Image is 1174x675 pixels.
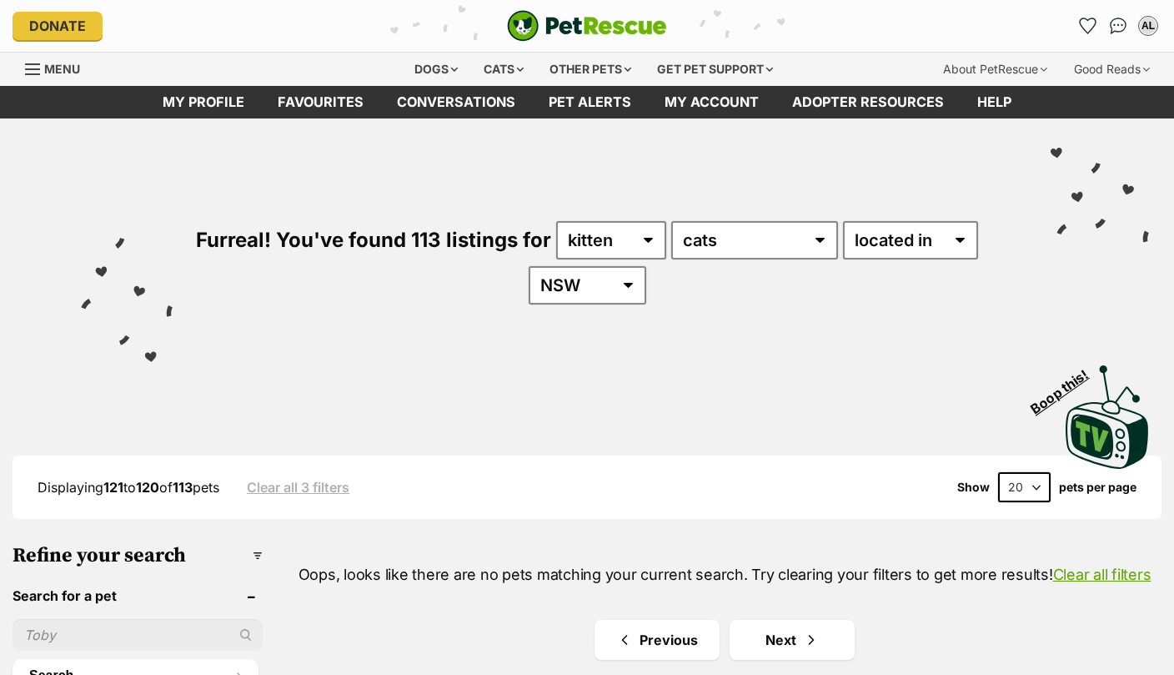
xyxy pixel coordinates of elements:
label: pets per page [1059,481,1136,494]
nav: Pagination [288,620,1161,660]
a: Pet alerts [532,86,648,118]
a: PetRescue [507,10,667,42]
a: Previous page [595,620,720,660]
div: Get pet support [645,53,785,86]
header: Search for a pet [13,588,263,603]
a: Favourites [261,86,380,118]
div: Other pets [538,53,643,86]
a: Menu [25,53,92,83]
div: About PetRescue [931,53,1059,86]
span: Boop this! [1028,356,1105,416]
span: Displaying to of pets [38,479,219,496]
a: Donate [13,12,103,40]
div: Good Reads [1062,53,1161,86]
p: Oops, looks like there are no pets matching your current search. Try clearing your filters to get... [288,563,1161,586]
strong: 121 [103,479,123,496]
a: My account [648,86,775,118]
div: AL [1140,18,1156,34]
a: Favourites [1075,13,1101,39]
h3: Refine your search [13,544,263,567]
img: PetRescue TV logo [1066,365,1149,469]
div: Cats [472,53,535,86]
a: Help [961,86,1028,118]
img: chat-41dd97257d64d25036548639549fe6c8038ab92f7586957e7f3b1b290dea8141.svg [1110,18,1127,34]
img: logo-cat-932fe2b9b8326f06289b0f2fb663e598f794de774fb13d1741a6617ecf9a85b4.svg [507,10,667,42]
div: Dogs [403,53,469,86]
a: Boop this! [1066,350,1149,472]
a: conversations [380,86,532,118]
a: My profile [146,86,261,118]
ul: Account quick links [1075,13,1161,39]
input: Toby [13,619,263,651]
span: Furreal! You've found 113 listings for [196,228,551,252]
a: Adopter resources [775,86,961,118]
a: Next page [730,620,855,660]
span: Show [957,481,990,494]
strong: 113 [173,479,193,496]
button: My account [1135,13,1161,39]
a: Conversations [1105,13,1131,39]
a: Clear all 3 filters [247,480,349,495]
a: Clear all filters [1053,566,1151,583]
span: Menu [44,62,80,76]
strong: 120 [136,479,159,496]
